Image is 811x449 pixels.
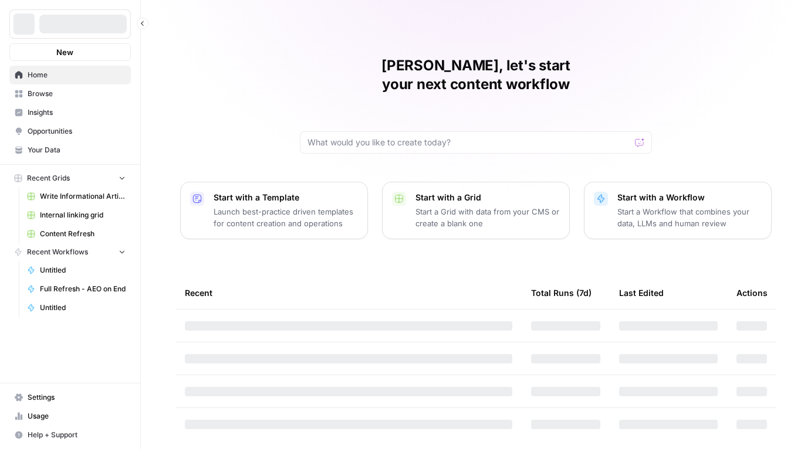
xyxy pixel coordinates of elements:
[619,277,664,309] div: Last Edited
[415,206,560,229] p: Start a Grid with data from your CMS or create a blank one
[27,173,70,183] span: Recent Grids
[22,224,131,243] a: Content Refresh
[40,210,126,220] span: Internal linking grid
[22,280,131,298] a: Full Refresh - AEO on End
[28,126,126,137] span: Opportunities
[9,122,131,141] a: Opportunities
[28,70,126,80] span: Home
[214,206,358,229] p: Launch best-practice driven templates for content creation and operations
[9,103,131,122] a: Insights
[415,192,560,203] p: Start with a Grid
[307,137,630,148] input: What would you like to create today?
[40,302,126,313] span: Untitled
[185,277,512,309] div: Recent
[28,430,126,440] span: Help + Support
[180,182,368,239] button: Start with a TemplateLaunch best-practice driven templates for content creation and operations
[40,191,126,202] span: Write Informational Article
[40,229,126,239] span: Content Refresh
[22,298,131,317] a: Untitled
[28,107,126,118] span: Insights
[9,169,131,187] button: Recent Grids
[28,411,126,421] span: Usage
[617,192,762,203] p: Start with a Workflow
[9,407,131,426] a: Usage
[9,388,131,407] a: Settings
[27,247,88,257] span: Recent Workflows
[300,56,652,94] h1: [PERSON_NAME], let's start your next content workflow
[736,277,768,309] div: Actions
[9,243,131,261] button: Recent Workflows
[382,182,570,239] button: Start with a GridStart a Grid with data from your CMS or create a blank one
[9,66,131,84] a: Home
[40,265,126,275] span: Untitled
[22,206,131,224] a: Internal linking grid
[28,89,126,99] span: Browse
[22,261,131,280] a: Untitled
[214,192,358,203] p: Start with a Template
[22,187,131,206] a: Write Informational Article
[40,284,126,294] span: Full Refresh - AEO on End
[9,426,131,444] button: Help + Support
[9,84,131,103] a: Browse
[28,145,126,155] span: Your Data
[584,182,772,239] button: Start with a WorkflowStart a Workflow that combines your data, LLMs and human review
[9,141,131,159] a: Your Data
[617,206,762,229] p: Start a Workflow that combines your data, LLMs and human review
[9,43,131,61] button: New
[56,46,73,58] span: New
[28,392,126,403] span: Settings
[531,277,592,309] div: Total Runs (7d)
